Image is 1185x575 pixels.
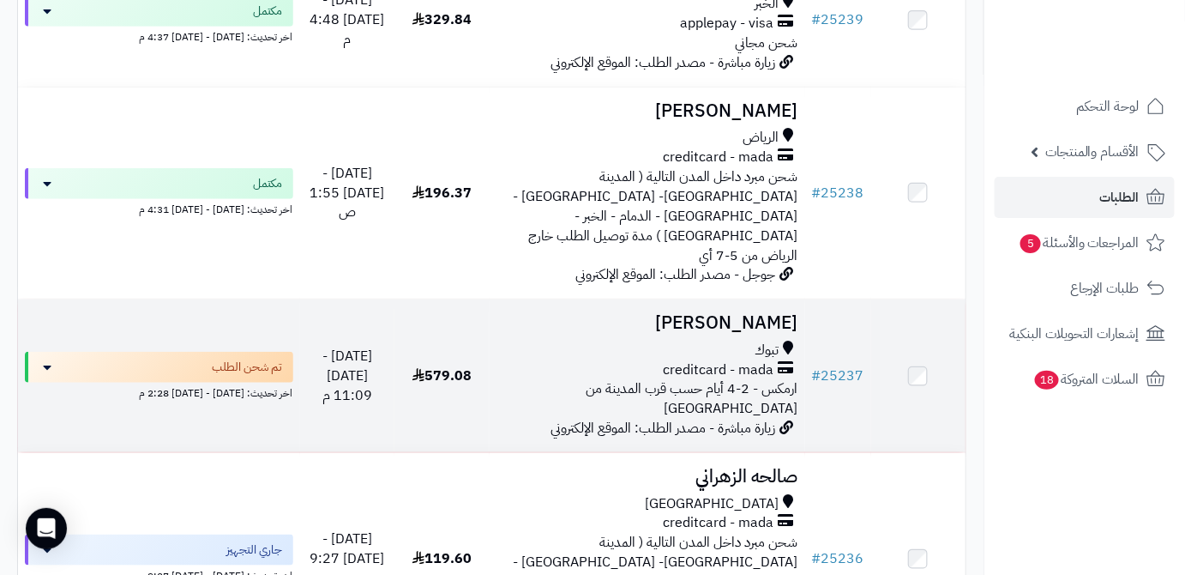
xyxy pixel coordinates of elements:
[496,101,798,121] h3: [PERSON_NAME]
[812,183,821,203] span: #
[412,548,472,569] span: 119.60
[1076,94,1140,118] span: لوحة التحكم
[1009,322,1140,346] span: إشعارات التحويلات البنكية
[995,177,1175,218] a: الطلبات
[812,548,821,569] span: #
[1020,234,1041,253] span: 5
[995,268,1175,309] a: طلبات الإرجاع
[995,313,1175,354] a: إشعارات التحويلات البنكية
[213,359,283,376] span: تم شحن الطلب
[254,175,283,192] span: مكتمل
[646,494,779,514] span: [GEOGRAPHIC_DATA]
[586,378,798,419] span: ارمكس - 2-4 أيام حسب قرب المدينة من [GEOGRAPHIC_DATA]
[576,264,776,285] span: جوجل - مصدر الطلب: الموقع الإلكتروني
[25,199,293,217] div: اخر تحديث: [DATE] - [DATE] 4:31 م
[25,27,293,45] div: اخر تحديث: [DATE] - [DATE] 4:37 م
[322,346,372,406] span: [DATE] - [DATE] 11:09 م
[995,222,1175,263] a: المراجعات والأسئلة5
[496,467,798,487] h3: صالحه الزهراني
[736,33,798,53] span: شحن مجاني
[743,128,779,148] span: الرياض
[1035,371,1059,390] span: 18
[812,9,864,30] a: #25239
[496,313,798,333] h3: [PERSON_NAME]
[812,366,864,386] a: #25237
[1019,231,1140,255] span: المراجعات والأسئلة
[26,508,67,549] div: Open Intercom Messenger
[812,366,821,386] span: #
[812,183,864,203] a: #25238
[1033,367,1140,391] span: السلات المتروكة
[681,14,774,33] span: applepay - visa
[1068,46,1169,82] img: logo-2.png
[412,183,472,203] span: 196.37
[995,359,1175,400] a: السلات المتروكة18
[1100,185,1140,209] span: الطلبات
[310,163,384,223] span: [DATE] - [DATE] 1:55 ص
[412,366,472,386] span: 579.08
[664,513,774,533] span: creditcard - mada
[1045,140,1140,164] span: الأقسام والمنتجات
[812,548,864,569] a: #25236
[254,3,283,20] span: مكتمل
[514,166,798,265] span: شحن مبرد داخل المدن التالية ( المدينة [GEOGRAPHIC_DATA]- [GEOGRAPHIC_DATA] - [GEOGRAPHIC_DATA] - ...
[755,341,779,360] span: تبوك
[551,418,776,439] span: زيارة مباشرة - مصدر الطلب: الموقع الإلكتروني
[412,9,472,30] span: 329.84
[227,542,283,559] span: جاري التجهيز
[25,383,293,401] div: اخر تحديث: [DATE] - [DATE] 2:28 م
[995,86,1175,127] a: لوحة التحكم
[664,148,774,167] span: creditcard - mada
[812,9,821,30] span: #
[551,52,776,73] span: زيارة مباشرة - مصدر الطلب: الموقع الإلكتروني
[1070,276,1140,300] span: طلبات الإرجاع
[664,360,774,380] span: creditcard - mada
